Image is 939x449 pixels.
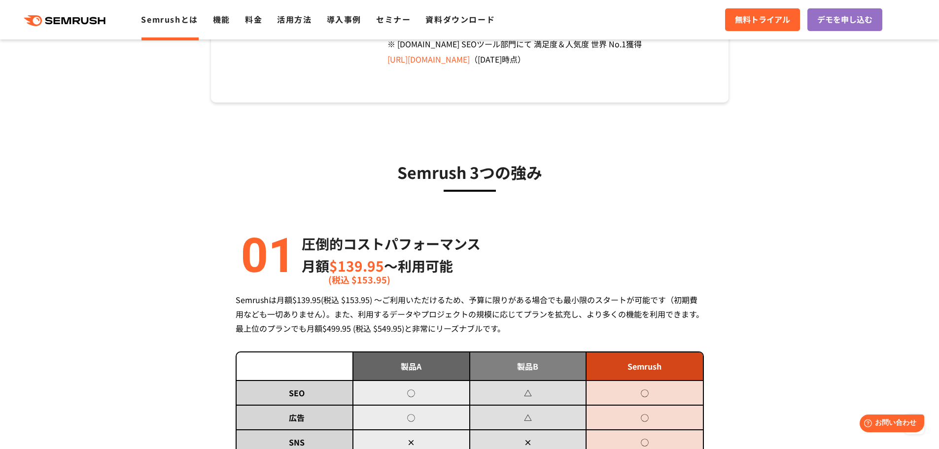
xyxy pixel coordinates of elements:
[387,53,470,65] a: [URL][DOMAIN_NAME]
[237,380,353,405] td: SEO
[586,352,703,380] td: Semrush
[302,255,481,277] p: 月額 〜利用可能
[376,13,411,25] a: セミナー
[470,405,587,430] td: △
[328,269,390,291] span: (税込 $153.95)
[353,405,470,430] td: ◯
[237,405,353,430] td: 広告
[425,13,495,25] a: 資料ダウンロード
[236,233,295,277] img: alt
[470,380,587,405] td: △
[807,8,882,31] a: デモを申し込む
[586,380,703,405] td: ◯
[586,405,703,430] td: ◯
[329,256,384,276] span: $139.95
[141,13,198,25] a: Semrushとは
[236,160,704,184] h3: Semrush 3つの強み
[327,13,361,25] a: 導入事例
[236,293,704,336] div: Semrushは月額$139.95(税込 $153.95) ～ご利用いただけるため、予算に限りがある場合でも最小限のスタートが可能です（初期費用なども一切ありません）。また、利用するデータやプロ...
[353,380,470,405] td: ◯
[735,13,790,26] span: 無料トライアル
[245,13,262,25] a: 料金
[302,233,481,255] p: 圧倒的コストパフォーマンス
[725,8,800,31] a: 無料トライアル
[851,411,928,438] iframe: Help widget launcher
[817,13,872,26] span: デモを申し込む
[470,352,587,380] td: 製品B
[213,13,230,25] a: 機能
[353,352,470,380] td: 製品A
[277,13,312,25] a: 活用方法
